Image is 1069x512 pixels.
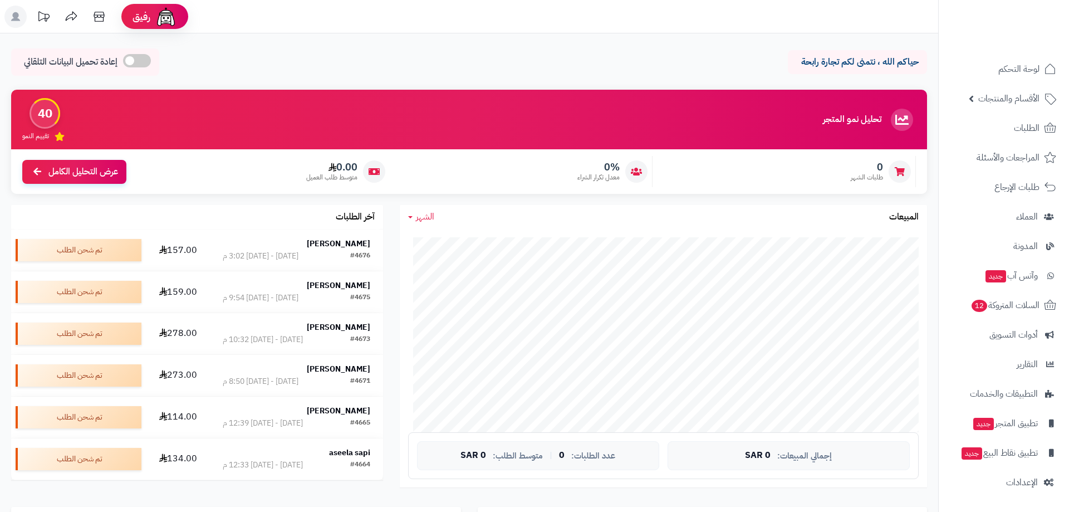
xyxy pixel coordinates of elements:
[133,10,150,23] span: رفيق
[307,405,370,417] strong: [PERSON_NAME]
[984,268,1038,284] span: وآتس آب
[1013,238,1038,254] span: المدونة
[945,262,1062,289] a: وآتس آبجديد
[945,233,1062,260] a: المدونة
[16,448,141,470] div: تم شحن الطلب
[307,280,370,291] strong: [PERSON_NAME]
[146,313,210,354] td: 278.00
[998,61,1039,77] span: لوحة التحكم
[223,460,303,471] div: [DATE] - [DATE] 12:33 م
[48,165,118,178] span: عرض التحليل الكامل
[993,28,1058,52] img: logo-2.png
[416,210,434,223] span: الشهر
[350,251,370,262] div: #4676
[945,469,1062,496] a: الإعدادات
[960,445,1038,461] span: تطبيق نقاط البيع
[223,418,303,429] div: [DATE] - [DATE] 12:39 م
[823,115,881,125] h3: تحليل نمو المتجر
[307,363,370,375] strong: [PERSON_NAME]
[851,173,883,182] span: طلبات الشهر
[223,376,298,387] div: [DATE] - [DATE] 8:50 م
[945,440,1062,466] a: تطبيق نقاط البيعجديد
[16,406,141,428] div: تم شحن الطلب
[1016,209,1038,225] span: العملاء
[329,447,370,459] strong: aseela sapi
[22,160,126,184] a: عرض التحليل الكامل
[989,327,1038,343] span: أدوات التسويق
[16,364,141,387] div: تم شحن الطلب
[30,6,57,31] a: تحديثات المنصة
[16,323,141,345] div: تم شحن الطلب
[146,355,210,396] td: 273.00
[945,144,1062,171] a: المراجعات والأسئلة
[146,271,210,313] td: 159.00
[851,161,883,173] span: 0
[307,321,370,333] strong: [PERSON_NAME]
[977,150,1039,165] span: المراجعات والأسئلة
[336,212,375,222] h3: آخر الطلبات
[972,416,1038,431] span: تطبيق المتجر
[16,281,141,303] div: تم شحن الطلب
[350,292,370,304] div: #4675
[945,292,1062,319] a: السلات المتروكة12
[24,56,117,69] span: إعادة تحميل البيانات التلقائي
[350,418,370,429] div: #4665
[350,460,370,471] div: #4664
[146,397,210,438] td: 114.00
[571,451,615,461] span: عدد الطلبات:
[460,451,486,461] span: 0 SAR
[350,334,370,345] div: #4673
[1014,120,1039,136] span: الطلبات
[985,270,1006,282] span: جديد
[559,451,565,461] span: 0
[889,212,919,222] h3: المبيعات
[16,239,141,261] div: تم شحن الطلب
[945,203,1062,230] a: العملاء
[945,410,1062,437] a: تطبيق المتجرجديد
[1006,475,1038,490] span: الإعدادات
[796,56,919,69] p: حياكم الله ، نتمنى لكم تجارة رابحة
[223,334,303,345] div: [DATE] - [DATE] 10:32 م
[223,292,298,304] div: [DATE] - [DATE] 9:54 م
[550,451,552,460] span: |
[962,447,982,460] span: جديد
[408,211,434,223] a: الشهر
[745,451,771,461] span: 0 SAR
[223,251,298,262] div: [DATE] - [DATE] 3:02 م
[945,174,1062,201] a: طلبات الإرجاع
[978,91,1039,106] span: الأقسام والمنتجات
[973,418,994,430] span: جديد
[146,230,210,271] td: 157.00
[307,238,370,250] strong: [PERSON_NAME]
[972,300,987,312] span: 12
[146,438,210,480] td: 134.00
[155,6,177,28] img: ai-face.png
[970,386,1038,402] span: التطبيقات والخدمات
[306,173,357,182] span: متوسط طلب العميل
[970,298,1039,313] span: السلات المتروكة
[577,161,620,173] span: 0%
[306,161,357,173] span: 0.00
[945,56,1062,82] a: لوحة التحكم
[777,451,832,461] span: إجمالي المبيعات:
[350,376,370,387] div: #4671
[22,131,49,141] span: تقييم النمو
[945,381,1062,407] a: التطبيقات والخدمات
[493,451,543,461] span: متوسط الطلب:
[994,179,1039,195] span: طلبات الإرجاع
[945,115,1062,142] a: الطلبات
[1017,357,1038,372] span: التقارير
[577,173,620,182] span: معدل تكرار الشراء
[945,351,1062,378] a: التقارير
[945,321,1062,348] a: أدوات التسويق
